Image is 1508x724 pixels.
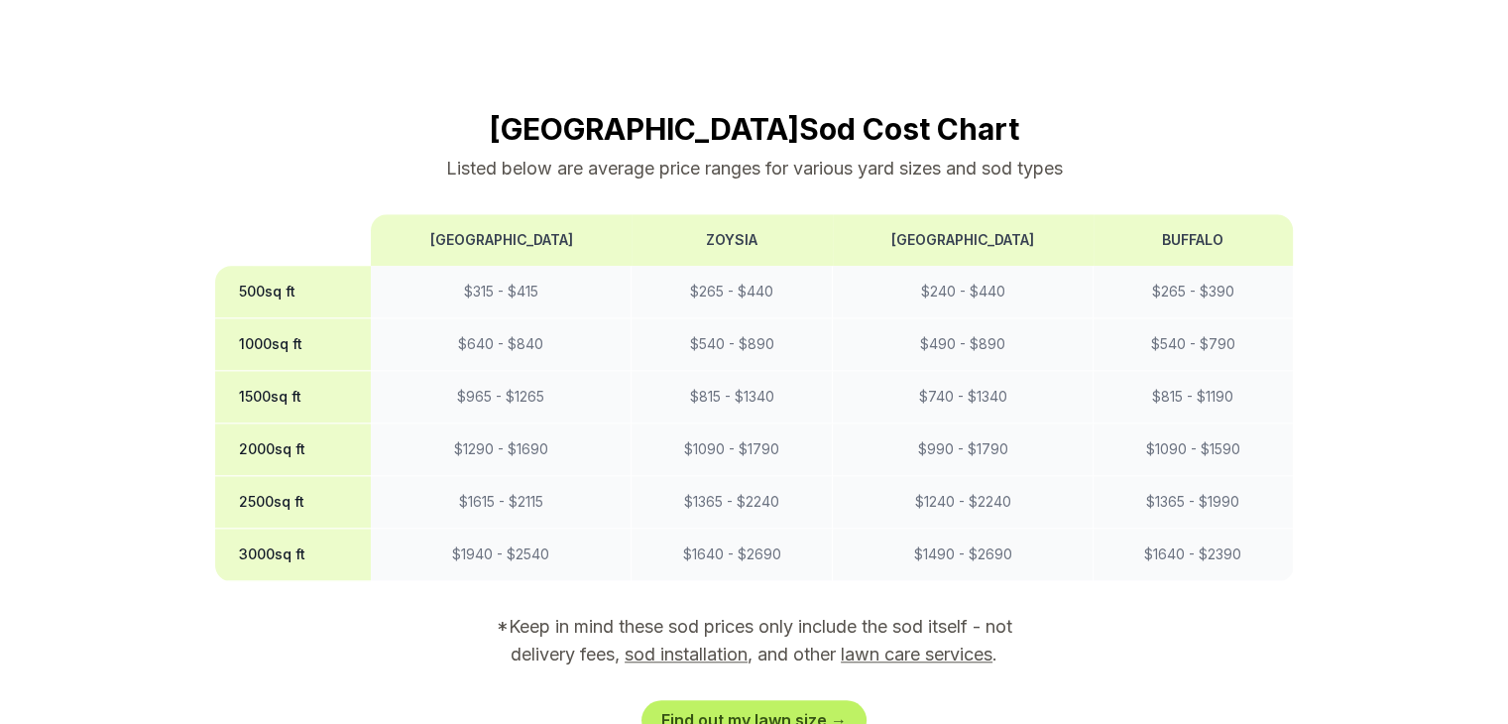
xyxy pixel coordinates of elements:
td: $ 1640 - $ 2390 [1094,529,1293,581]
td: $ 1640 - $ 2690 [632,529,833,581]
th: 2500 sq ft [215,476,372,529]
td: $ 1090 - $ 1790 [632,423,833,476]
th: 1500 sq ft [215,371,372,423]
td: $ 540 - $ 790 [1094,318,1293,371]
th: 3000 sq ft [215,529,372,581]
p: *Keep in mind these sod prices only include the sod itself - not delivery fees, , and other . [469,613,1040,668]
th: 500 sq ft [215,266,372,318]
td: $ 1940 - $ 2540 [371,529,632,581]
td: $ 815 - $ 1190 [1094,371,1293,423]
td: $ 640 - $ 840 [371,318,632,371]
td: $ 240 - $ 440 [833,266,1094,318]
td: $ 1090 - $ 1590 [1094,423,1293,476]
td: $ 1240 - $ 2240 [833,476,1094,529]
td: $ 740 - $ 1340 [833,371,1094,423]
a: lawn care services [841,644,992,664]
th: Zoysia [632,214,833,266]
td: $ 540 - $ 890 [632,318,833,371]
p: Listed below are average price ranges for various yard sizes and sod types [215,155,1294,182]
td: $ 1490 - $ 2690 [833,529,1094,581]
td: $ 1615 - $ 2115 [371,476,632,529]
th: 2000 sq ft [215,423,372,476]
a: sod installation [625,644,748,664]
td: $ 1365 - $ 2240 [632,476,833,529]
td: $ 1365 - $ 1990 [1094,476,1293,529]
th: 1000 sq ft [215,318,372,371]
td: $ 965 - $ 1265 [371,371,632,423]
h2: [GEOGRAPHIC_DATA] Sod Cost Chart [215,111,1294,147]
td: $ 1290 - $ 1690 [371,423,632,476]
td: $ 265 - $ 440 [632,266,833,318]
td: $ 265 - $ 390 [1094,266,1293,318]
td: $ 315 - $ 415 [371,266,632,318]
td: $ 490 - $ 890 [833,318,1094,371]
th: [GEOGRAPHIC_DATA] [833,214,1094,266]
th: Buffalo [1094,214,1293,266]
td: $ 815 - $ 1340 [632,371,833,423]
th: [GEOGRAPHIC_DATA] [371,214,632,266]
td: $ 990 - $ 1790 [833,423,1094,476]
